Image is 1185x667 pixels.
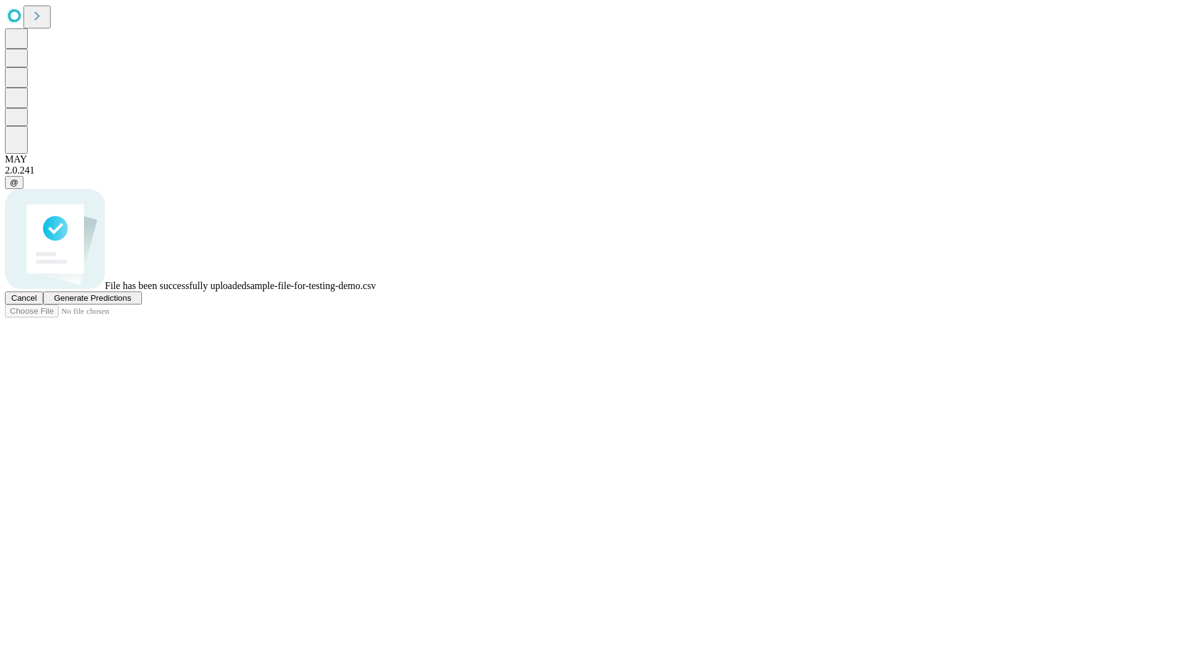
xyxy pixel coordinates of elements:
div: MAY [5,154,1180,165]
span: Cancel [11,293,37,303]
span: Generate Predictions [54,293,131,303]
span: sample-file-for-testing-demo.csv [246,280,376,291]
button: @ [5,176,23,189]
div: 2.0.241 [5,165,1180,176]
button: Generate Predictions [43,292,142,304]
span: @ [10,178,19,187]
button: Cancel [5,292,43,304]
span: File has been successfully uploaded [105,280,246,291]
